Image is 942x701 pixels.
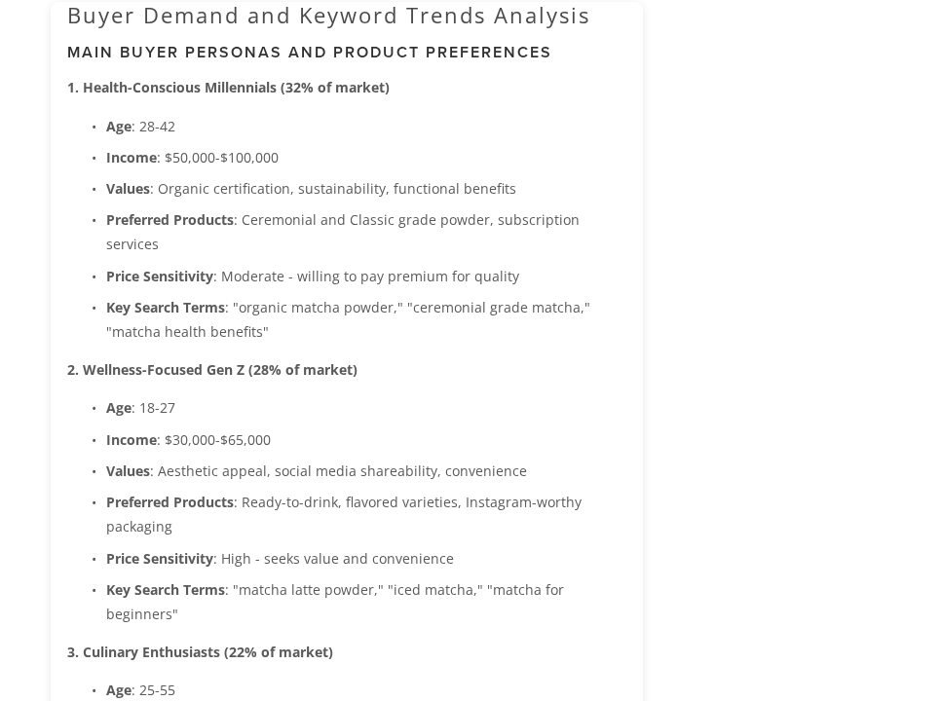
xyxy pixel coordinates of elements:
[106,459,626,483] p: : Aesthetic appeal, social media shareability, convenience
[106,395,626,420] p: : 18-27
[106,681,132,699] strong: Age
[106,398,132,417] strong: Age
[106,577,626,626] p: : "matcha latte powder," "iced matcha," "matcha for beginners"
[106,490,626,538] p: : Ready-to-drink, flavored varieties, Instagram-worthy packaging
[67,643,333,661] strong: 3. Culinary Enthusiasts (22% of market)
[67,78,390,96] strong: 1. Health-Conscious Millennials (32% of market)
[106,430,157,449] strong: Income
[106,114,626,138] p: : 28-42
[67,360,358,379] strong: 2. Wellness-Focused Gen Z (28% of market)
[106,210,234,229] strong: Preferred Products
[106,267,213,285] strong: Price Sensitivity
[106,148,157,166] strong: Income
[106,298,225,316] strong: Key Search Terms
[106,493,234,511] strong: Preferred Products
[67,43,626,61] h3: Main Buyer Personas and Product Preferences
[106,546,626,571] p: : High - seeks value and convenience
[106,117,132,135] strong: Age
[106,264,626,288] p: : Moderate - willing to pay premium for quality
[106,176,626,201] p: : Organic certification, sustainability, functional benefits
[106,207,626,256] p: : Ceremonial and Classic grade powder, subscription services
[106,179,150,198] strong: Values
[106,580,225,599] strong: Key Search Terms
[106,549,213,568] strong: Price Sensitivity
[67,2,626,27] h2: Buyer Demand and Keyword Trends Analysis
[106,461,150,480] strong: Values
[106,427,626,452] p: : $30,000-$65,000
[106,145,626,169] p: : $50,000-$100,000
[106,295,626,344] p: : "organic matcha powder," "ceremonial grade matcha," "matcha health benefits"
